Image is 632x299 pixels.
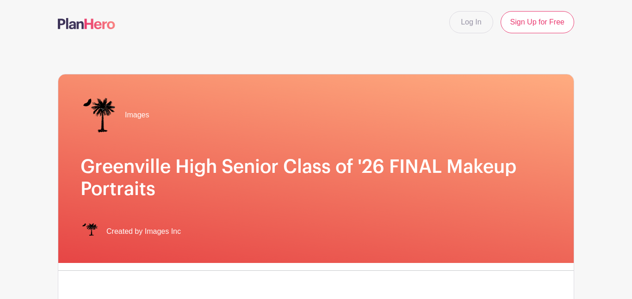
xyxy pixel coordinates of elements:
a: Log In [449,11,493,33]
img: logo-507f7623f17ff9eddc593b1ce0a138ce2505c220e1c5a4e2b4648c50719b7d32.svg [58,18,115,29]
img: IMAGES%20logo%20transparenT%20PNG%20s.png [81,222,99,241]
span: Images [125,110,149,121]
span: Created by Images Inc [106,226,181,237]
img: IMAGES%20logo%20transparenT%20PNG%20s.png [81,97,118,134]
a: Sign Up for Free [501,11,574,33]
h1: Greenville High Senior Class of '26 FINAL Makeup Portraits [81,156,551,200]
